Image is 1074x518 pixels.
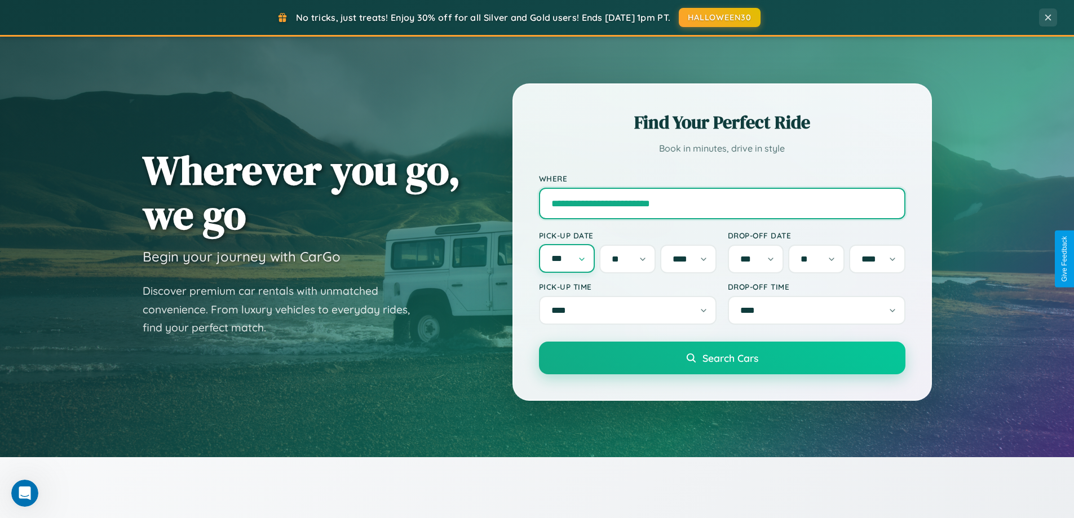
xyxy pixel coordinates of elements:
[539,174,905,183] label: Where
[679,8,761,27] button: HALLOWEEN30
[1060,236,1068,282] div: Give Feedback
[539,231,717,240] label: Pick-up Date
[539,140,905,157] p: Book in minutes, drive in style
[143,148,461,237] h1: Wherever you go, we go
[11,480,38,507] iframe: Intercom live chat
[296,12,670,23] span: No tricks, just treats! Enjoy 30% off for all Silver and Gold users! Ends [DATE] 1pm PT.
[143,282,425,337] p: Discover premium car rentals with unmatched convenience. From luxury vehicles to everyday rides, ...
[702,352,758,364] span: Search Cars
[728,231,905,240] label: Drop-off Date
[728,282,905,291] label: Drop-off Time
[143,248,341,265] h3: Begin your journey with CarGo
[539,342,905,374] button: Search Cars
[539,110,905,135] h2: Find Your Perfect Ride
[539,282,717,291] label: Pick-up Time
